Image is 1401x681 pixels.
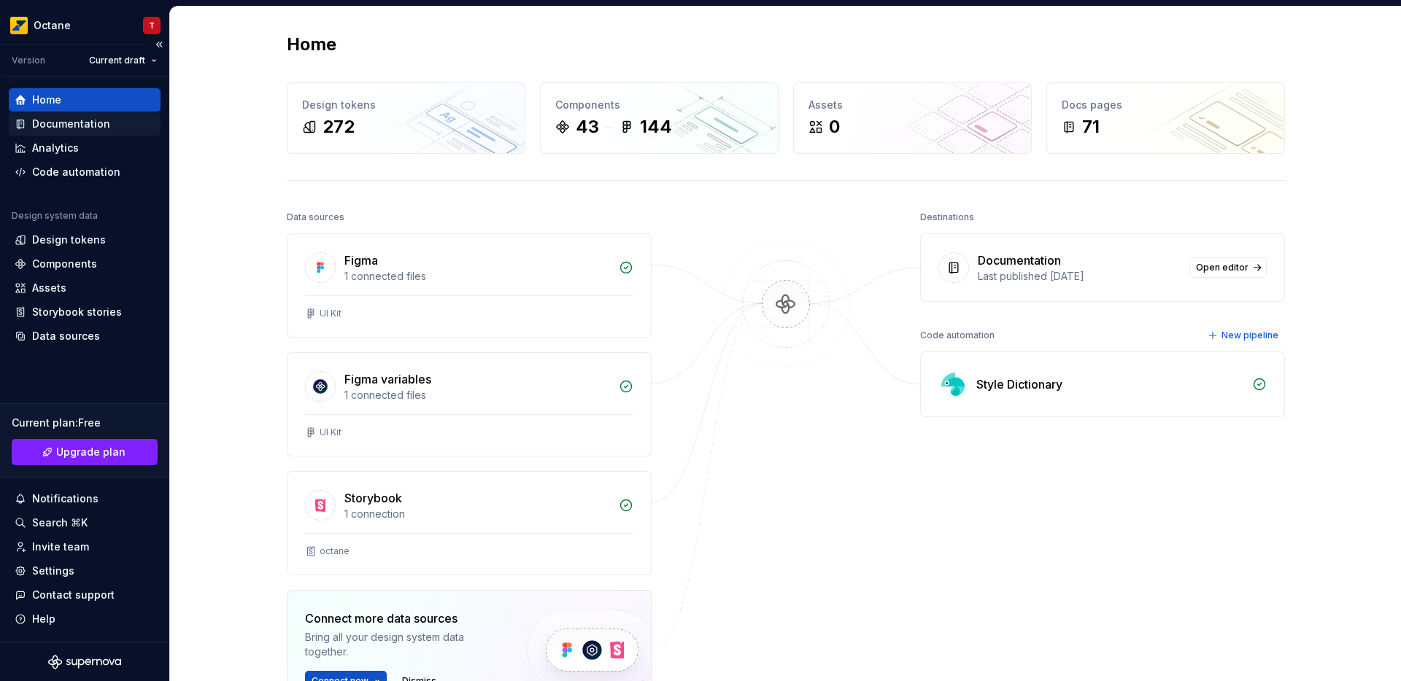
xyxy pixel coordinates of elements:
div: Code automation [920,325,995,346]
a: Figma variables1 connected filesUI Kit [287,352,652,456]
div: Assets [808,98,1016,112]
div: 1 connected files [344,269,610,284]
div: 1 connection [344,507,610,521]
div: Version [12,55,45,66]
div: Help [32,612,55,626]
a: Storybook stories [9,300,161,324]
div: Figma [344,252,378,269]
div: Storybook stories [32,305,122,319]
a: Documentation [9,112,161,136]
div: UI Kit [320,308,341,319]
div: Last published [DATE] [978,269,1181,284]
div: Components [32,257,97,271]
div: Search ⌘K [32,515,88,530]
div: Design tokens [32,233,106,247]
button: Notifications [9,487,161,510]
div: Documentation [32,117,110,131]
div: Invite team [32,540,89,554]
div: Home [32,93,61,107]
span: Open editor [1196,262,1248,273]
div: Storybook [344,489,402,507]
a: Settings [9,559,161,583]
button: Search ⌘K [9,511,161,534]
a: Analytics [9,136,161,160]
div: Style Dictionary [976,375,1062,393]
a: Figma1 connected filesUI Kit [287,233,652,338]
div: Figma variables [344,370,431,388]
a: Data sources [9,324,161,348]
button: OctaneT [3,9,166,41]
a: Design tokens272 [287,82,525,154]
img: e8093afa-4b23-4413-bf51-00cde92dbd3f.png [10,17,28,34]
a: Design tokens [9,228,161,252]
div: 144 [640,115,672,139]
div: Contact support [32,588,115,602]
div: 272 [323,115,355,139]
a: Invite team [9,535,161,559]
div: Design tokens [302,98,510,112]
a: Upgrade plan [12,439,158,465]
a: Open editor [1189,257,1267,278]
div: Destinations [920,207,974,227]
div: Code automation [32,165,120,179]
span: Upgrade plan [56,445,126,459]
a: Assets0 [793,82,1032,154]
svg: Supernova Logo [48,655,121,669]
div: T [149,20,155,31]
div: Data sources [32,329,100,343]
button: Current draft [82,50,163,71]
div: Notifications [32,491,99,506]
div: Analytics [32,141,79,155]
div: 1 connected files [344,388,610,402]
div: UI Kit [320,427,341,438]
a: Home [9,88,161,112]
div: Bring all your design system data together. [305,630,502,659]
a: Storybook1 connectionoctane [287,471,652,575]
a: Docs pages71 [1046,82,1285,154]
div: Design system data [12,210,98,222]
div: 43 [576,115,599,139]
div: Octane [34,18,71,33]
button: New pipeline [1203,325,1285,346]
button: Collapse sidebar [149,34,169,55]
div: Connect more data sources [305,610,502,627]
div: octane [320,545,350,557]
div: Documentation [978,252,1061,269]
button: Contact support [9,583,161,607]
a: Assets [9,276,161,300]
div: Data sources [287,207,344,227]
a: Components43144 [540,82,779,154]
div: Settings [32,564,74,578]
a: Code automation [9,160,161,184]
a: Components [9,252,161,276]
div: Assets [32,281,66,295]
h2: Home [287,33,336,56]
span: New pipeline [1221,330,1278,341]
div: Current plan : Free [12,416,158,430]
div: 0 [829,115,840,139]
div: Components [555,98,763,112]
div: Docs pages [1062,98,1270,112]
button: Help [9,607,161,631]
span: Current draft [89,55,145,66]
div: 71 [1082,115,1100,139]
